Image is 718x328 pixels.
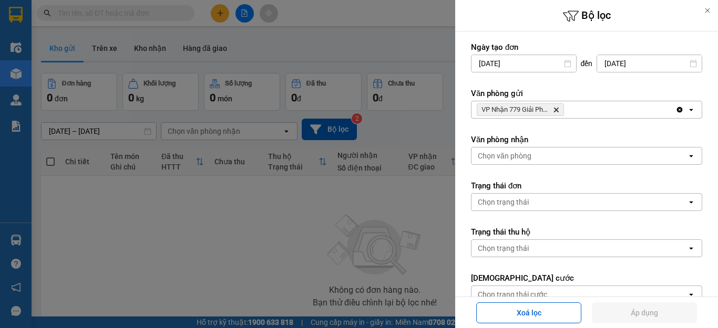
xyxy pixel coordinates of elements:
[687,290,695,299] svg: open
[471,88,702,99] label: Văn phòng gửi
[597,55,702,72] input: Select a date.
[471,55,576,72] input: Select a date.
[471,181,702,191] label: Trạng thái đơn
[476,302,581,323] button: Xoá lọc
[687,244,695,252] svg: open
[478,151,531,161] div: Chọn văn phòng
[471,134,702,145] label: Văn phòng nhận
[481,105,549,114] span: VP Nhận 779 Giải Phóng
[478,289,547,300] div: Chọn trạng thái cước
[592,302,697,323] button: Áp dụng
[455,8,718,24] h6: Bộ lọc
[581,58,593,69] span: đến
[478,197,529,207] div: Chọn trạng thái
[471,273,702,283] label: [DEMOGRAPHIC_DATA] cước
[687,152,695,160] svg: open
[478,243,529,253] div: Chọn trạng thái
[687,198,695,206] svg: open
[471,227,702,237] label: Trạng thái thu hộ
[471,42,702,52] label: Ngày tạo đơn
[687,105,695,114] svg: open
[566,104,567,115] input: Selected VP Nhận 779 Giải Phóng.
[675,105,684,114] svg: Clear all
[553,107,559,113] svg: Delete
[477,103,564,116] span: VP Nhận 779 Giải Phóng, close by backspace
